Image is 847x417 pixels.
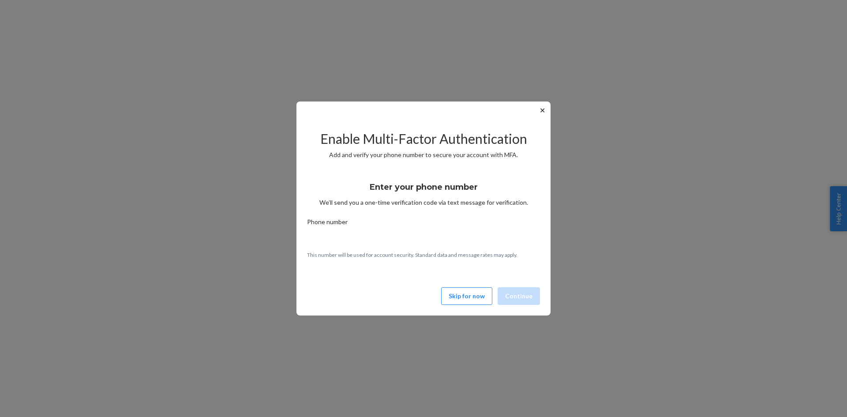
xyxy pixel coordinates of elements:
[307,218,348,230] span: Phone number
[538,105,547,116] button: ✕
[498,287,540,305] button: Continue
[370,181,478,193] h3: Enter your phone number
[307,150,540,159] p: Add and verify your phone number to secure your account with MFA.
[441,287,492,305] button: Skip for now
[307,251,540,259] p: This number will be used for account security. Standard data and message rates may apply.
[307,174,540,207] div: We’ll send you a one-time verification code via text message for verification.
[307,131,540,146] h2: Enable Multi-Factor Authentication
